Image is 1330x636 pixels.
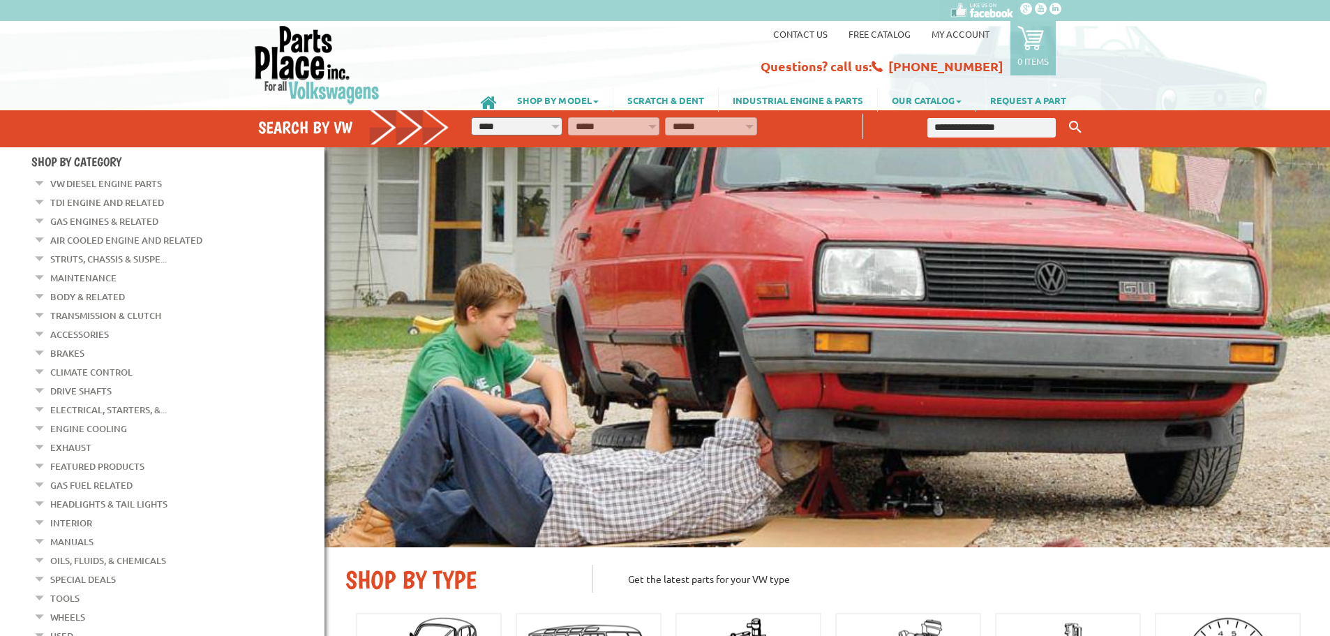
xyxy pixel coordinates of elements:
[50,420,127,438] a: Engine Cooling
[50,457,144,475] a: Featured Products
[592,565,1309,593] p: Get the latest parts for your VW type
[719,88,877,112] a: INDUSTRIAL ENGINE & PARTS
[773,28,828,40] a: Contact us
[258,117,449,138] h4: Search by VW
[50,514,92,532] a: Interior
[324,147,1330,547] img: First slide [900x500]
[1017,55,1049,67] p: 0 items
[50,570,116,589] a: Special Deals
[253,24,381,105] img: Parts Place Inc!
[50,438,91,457] a: Exhaust
[50,344,84,362] a: Brakes
[50,589,80,607] a: Tools
[50,476,133,494] a: Gas Fuel Related
[976,88,1080,112] a: REQUEST A PART
[50,212,158,230] a: Gas Engines & Related
[50,495,167,513] a: Headlights & Tail Lights
[50,250,167,268] a: Struts, Chassis & Suspe...
[50,288,125,306] a: Body & Related
[50,608,85,626] a: Wheels
[878,88,976,112] a: OUR CATALOG
[50,306,161,325] a: Transmission & Clutch
[50,363,133,381] a: Climate Control
[50,552,166,570] a: Oils, Fluids, & Chemicals
[932,28,989,40] a: My Account
[50,269,117,287] a: Maintenance
[50,193,164,212] a: TDI Engine and Related
[50,382,112,400] a: Drive Shafts
[613,88,718,112] a: SCRATCH & DENT
[50,401,167,419] a: Electrical, Starters, &...
[50,175,162,193] a: VW Diesel Engine Parts
[849,28,911,40] a: Free Catalog
[503,88,613,112] a: SHOP BY MODEL
[50,325,109,343] a: Accessories
[1010,21,1056,75] a: 0 items
[31,154,324,169] h4: Shop By Category
[345,565,571,595] h2: SHOP BY TYPE
[50,231,202,249] a: Air Cooled Engine and Related
[50,533,94,551] a: Manuals
[1065,116,1086,139] button: Keyword Search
